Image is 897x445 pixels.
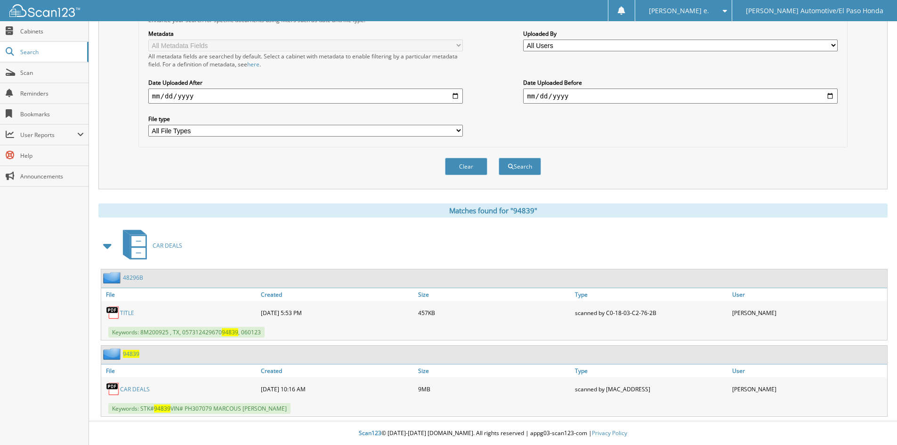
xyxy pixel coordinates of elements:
span: Cabinets [20,27,84,35]
div: 457KB [416,303,573,322]
a: Created [259,288,416,301]
a: Created [259,364,416,377]
a: 94839 [123,350,139,358]
div: [DATE] 10:16 AM [259,380,416,398]
span: Bookmarks [20,110,84,118]
a: File [101,364,259,377]
span: Help [20,152,84,160]
label: Date Uploaded After [148,79,463,87]
a: Type [573,364,730,377]
div: [PERSON_NAME] [730,303,887,322]
div: All metadata fields are searched by default. Select a cabinet with metadata to enable filtering b... [148,52,463,68]
a: CAR DEALS [117,227,182,264]
label: Metadata [148,30,463,38]
a: User [730,364,887,377]
div: Matches found for "94839" [98,203,888,218]
a: Size [416,364,573,377]
button: Search [499,158,541,175]
input: start [148,89,463,104]
div: scanned by [MAC_ADDRESS] [573,380,730,398]
span: Scan [20,69,84,77]
button: Clear [445,158,487,175]
span: 94839 [222,328,238,336]
div: [DATE] 5:53 PM [259,303,416,322]
span: Keywords: STK# VIN# PH307079 MARCOUS [PERSON_NAME] [108,403,291,414]
iframe: Chat Widget [850,400,897,445]
a: TITLE [120,309,134,317]
a: CAR DEALS [120,385,150,393]
input: end [523,89,838,104]
span: Announcements [20,172,84,180]
a: 48296B [123,274,143,282]
img: folder2.png [103,348,123,360]
div: © [DATE]-[DATE] [DOMAIN_NAME]. All rights reserved | appg03-scan123-com | [89,422,897,445]
span: Search [20,48,82,56]
a: File [101,288,259,301]
span: Scan123 [359,429,381,437]
label: File type [148,115,463,123]
img: scan123-logo-white.svg [9,4,80,17]
label: Uploaded By [523,30,838,38]
div: scanned by C0-18-03-C2-76-2B [573,303,730,322]
div: 9MB [416,380,573,398]
span: [PERSON_NAME] e. [649,8,709,14]
a: User [730,288,887,301]
div: [PERSON_NAME] [730,380,887,398]
label: Date Uploaded Before [523,79,838,87]
img: PDF.png [106,382,120,396]
span: CAR DEALS [153,242,182,250]
a: Size [416,288,573,301]
span: User Reports [20,131,77,139]
span: Keywords: 8M200925 , TX, 057312429670 , 060123 [108,327,265,338]
span: 94839 [154,405,170,413]
img: folder2.png [103,272,123,283]
a: here [247,60,259,68]
a: Type [573,288,730,301]
img: PDF.png [106,306,120,320]
a: Privacy Policy [592,429,627,437]
span: Reminders [20,89,84,97]
span: [PERSON_NAME] Automotive/El Paso Honda [746,8,883,14]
